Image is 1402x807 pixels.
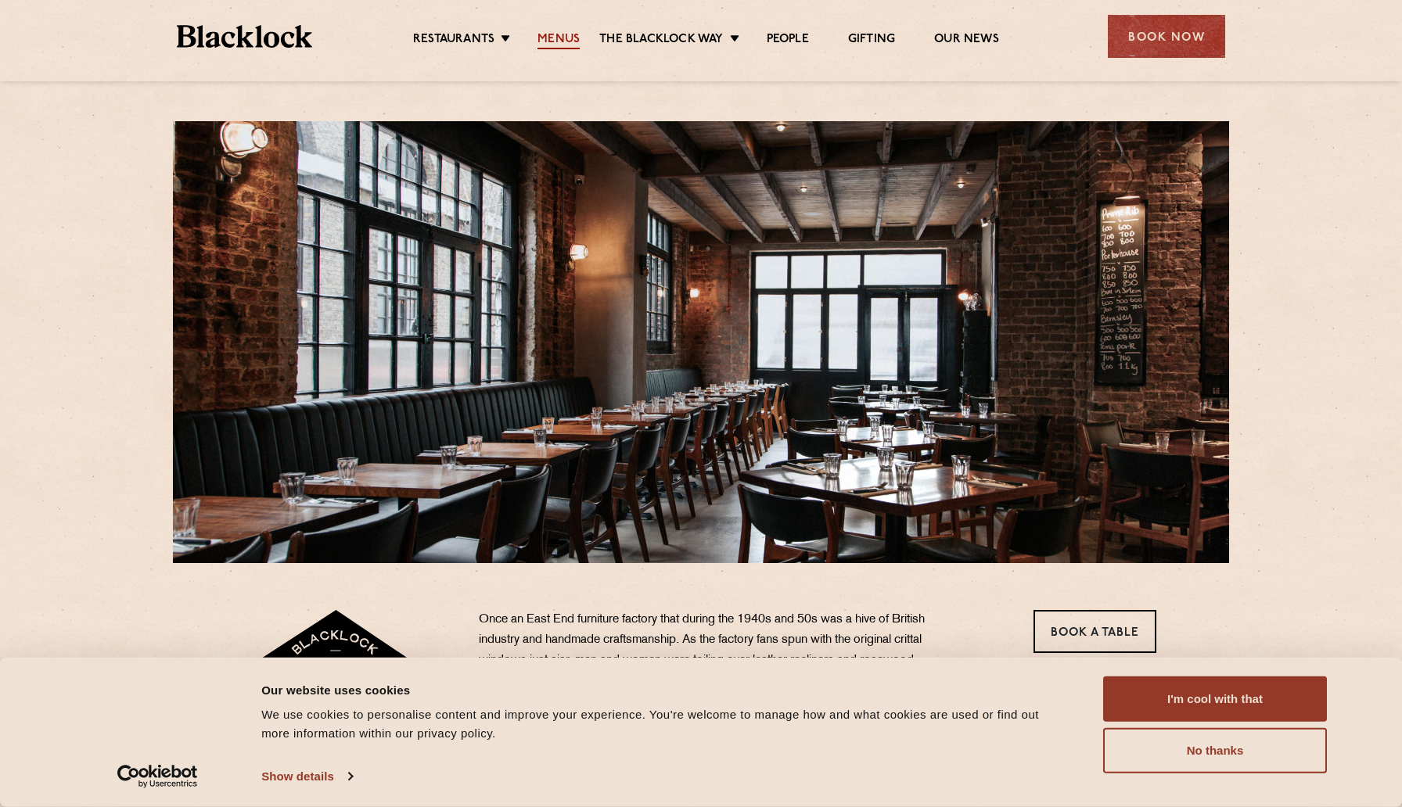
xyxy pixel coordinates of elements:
img: Shoreditch-stamp-v2-default.svg [246,610,426,727]
a: Our News [934,32,999,49]
div: Book Now [1108,15,1225,58]
a: Restaurants [413,32,494,49]
button: I'm cool with that [1103,676,1327,722]
p: Once an East End furniture factory that during the 1940s and 50s was a hive of British industry a... [479,610,940,751]
button: No thanks [1103,728,1327,773]
a: The Blacklock Way [599,32,723,49]
a: People [767,32,809,49]
div: Our website uses cookies [261,680,1068,699]
a: Menus [537,32,580,49]
a: Show details [261,765,352,788]
a: Gifting [848,32,895,49]
img: BL_Textured_Logo-footer-cropped.svg [177,25,312,48]
a: Book a Table [1034,610,1156,653]
div: We use cookies to personalise content and improve your experience. You're welcome to manage how a... [261,705,1068,743]
a: Usercentrics Cookiebot - opens in a new window [89,765,226,788]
